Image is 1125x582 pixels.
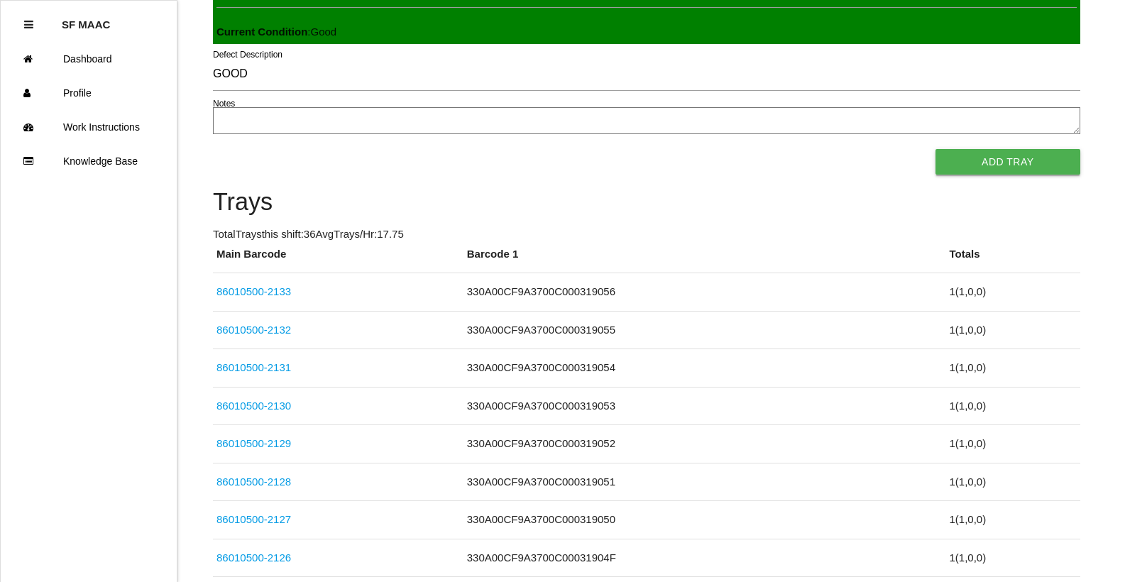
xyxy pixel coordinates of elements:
a: 86010500-2126 [216,551,291,564]
button: Add Tray [935,149,1080,175]
th: Barcode 1 [463,246,946,273]
label: Notes [213,97,235,110]
td: 1 ( 1 , 0 , 0 ) [945,273,1080,312]
a: 86010500-2128 [216,476,291,488]
a: Knowledge Base [1,144,177,178]
td: 330A00CF9A3700C000319056 [463,273,946,312]
td: 330A00CF9A3700C000319052 [463,425,946,463]
a: Profile [1,76,177,110]
td: 1 ( 1 , 0 , 0 ) [945,387,1080,425]
a: 86010500-2131 [216,361,291,373]
a: 86010500-2133 [216,285,291,297]
th: Totals [945,246,1080,273]
a: 86010500-2130 [216,400,291,412]
span: : Good [216,26,336,38]
a: 86010500-2127 [216,513,291,525]
td: 330A00CF9A3700C000319050 [463,501,946,539]
h4: Trays [213,189,1080,216]
a: Dashboard [1,42,177,76]
td: 1 ( 1 , 0 , 0 ) [945,463,1080,501]
label: Defect Description [213,48,282,61]
a: Work Instructions [1,110,177,144]
b: Current Condition [216,26,307,38]
a: 86010500-2132 [216,324,291,336]
td: 1 ( 1 , 0 , 0 ) [945,425,1080,463]
div: Close [24,8,33,42]
td: 1 ( 1 , 0 , 0 ) [945,539,1080,577]
th: Main Barcode [213,246,463,273]
td: 1 ( 1 , 0 , 0 ) [945,311,1080,349]
td: 330A00CF9A3700C000319055 [463,311,946,349]
td: 330A00CF9A3700C00031904F [463,539,946,577]
td: 330A00CF9A3700C000319054 [463,349,946,388]
a: 86010500-2129 [216,437,291,449]
td: 330A00CF9A3700C000319053 [463,387,946,425]
td: 330A00CF9A3700C000319051 [463,463,946,501]
td: 1 ( 1 , 0 , 0 ) [945,501,1080,539]
p: Total Trays this shift: 36 Avg Trays /Hr: 17.75 [213,226,1080,243]
td: 1 ( 1 , 0 , 0 ) [945,349,1080,388]
p: SF MAAC [62,8,110,31]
